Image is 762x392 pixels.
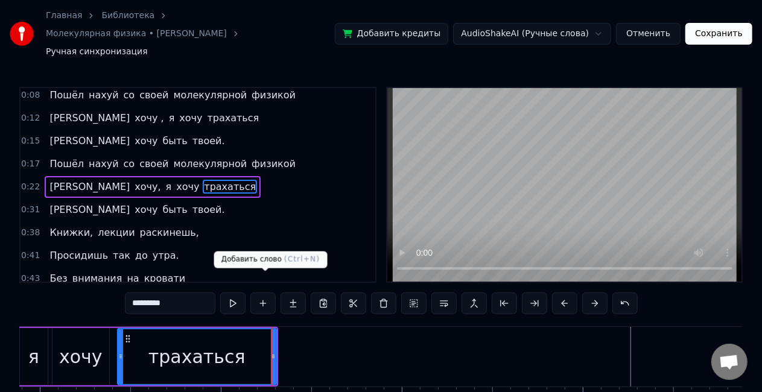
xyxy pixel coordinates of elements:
[685,23,752,45] button: Сохранить
[48,88,85,102] span: Пошёл
[101,10,154,22] a: Библиотека
[21,181,40,193] span: 0:22
[87,88,120,102] span: нахуй
[59,343,103,370] div: хочу
[87,157,120,171] span: нахуй
[206,111,261,125] span: трахаться
[133,203,159,217] span: хочу
[203,180,257,194] span: трахаться
[71,271,124,285] span: внимания
[143,271,187,285] span: кровати
[46,28,227,40] a: Молекулярная физика • [PERSON_NAME]
[46,10,335,58] nav: breadcrumb
[48,180,131,194] span: [PERSON_NAME]
[48,111,131,125] span: [PERSON_NAME]
[21,112,40,124] span: 0:12
[178,111,203,125] span: хочу
[165,180,173,194] span: я
[48,248,109,262] span: Просидишь
[172,88,248,102] span: молекулярной
[139,226,200,239] span: раскинешь,
[214,251,328,268] div: Добавить слово
[48,271,68,285] span: Без
[162,134,189,148] span: быть
[175,180,200,194] span: хочу
[46,46,148,58] span: Ручная синхронизация
[284,255,320,264] span: ( Ctrl+N )
[48,226,94,239] span: Книжки,
[21,135,40,147] span: 0:15
[151,248,180,262] span: утра.
[46,10,82,22] a: Главная
[148,343,246,370] div: трахаться
[97,226,136,239] span: лекции
[168,111,176,125] span: я
[191,203,226,217] span: твоей.
[162,203,189,217] span: быть
[122,88,136,102] span: со
[122,157,136,171] span: со
[21,89,40,101] span: 0:08
[21,204,40,216] span: 0:31
[335,23,449,45] button: Добавить кредиты
[250,88,297,102] span: физикой
[711,344,748,380] div: Открытый чат
[21,273,40,285] span: 0:43
[134,248,149,262] span: до
[21,227,40,239] span: 0:38
[250,157,297,171] span: физикой
[48,203,131,217] span: [PERSON_NAME]
[112,248,132,262] span: так
[28,343,39,370] div: я
[616,23,681,45] button: Отменить
[125,271,140,285] span: на
[21,158,40,170] span: 0:17
[48,157,85,171] span: Пошёл
[48,134,131,148] span: [PERSON_NAME]
[21,250,40,262] span: 0:41
[133,180,162,194] span: хочу,
[10,22,34,46] img: youka
[133,134,159,148] span: хочу
[172,157,248,171] span: молекулярной
[138,88,170,102] span: своей
[191,134,226,148] span: твоей.
[138,157,170,171] span: своей
[133,111,165,125] span: хочу ,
